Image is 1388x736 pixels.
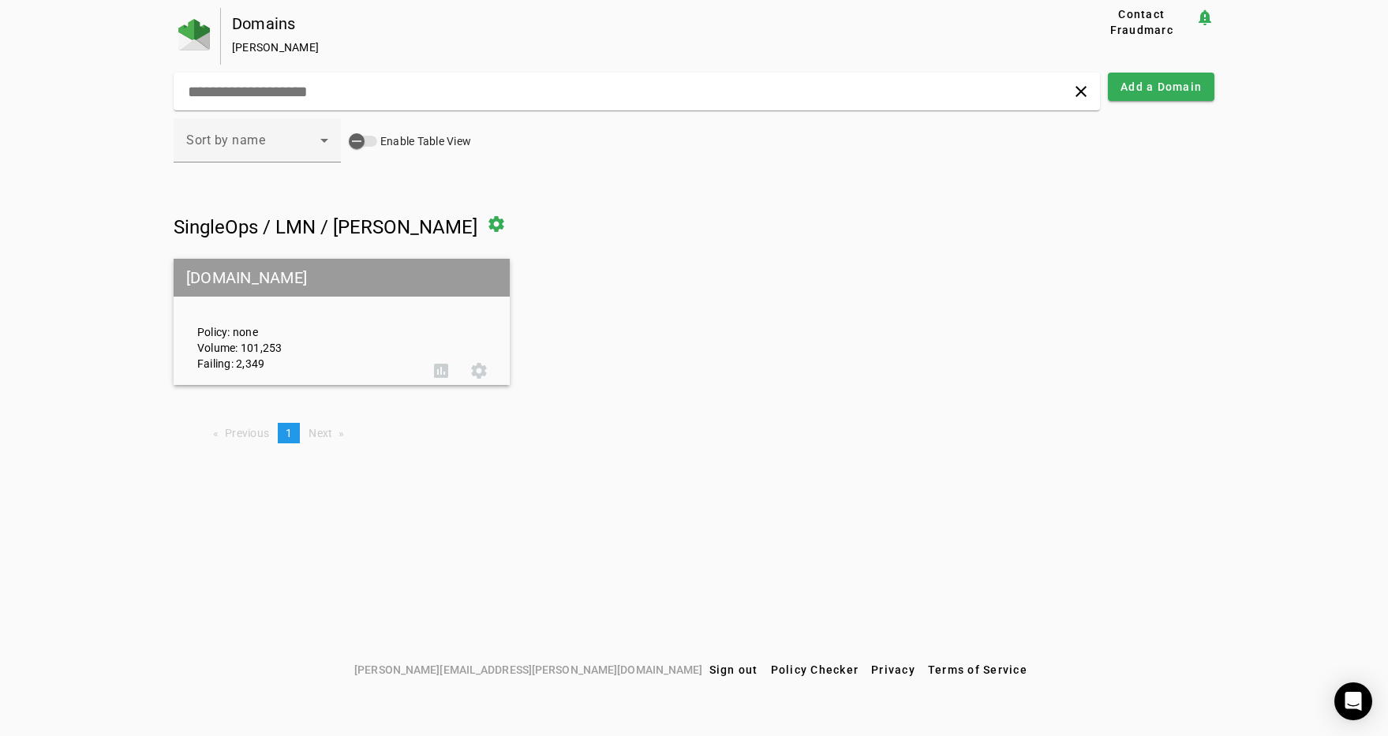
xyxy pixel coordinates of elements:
[460,352,498,390] button: Settings
[865,656,922,684] button: Privacy
[871,663,915,676] span: Privacy
[174,216,477,238] span: SingleOps / LMN / [PERSON_NAME]
[422,352,460,390] button: DMARC Report
[174,259,510,297] mat-grid-tile-header: [DOMAIN_NAME]
[709,663,758,676] span: Sign out
[703,656,765,684] button: Sign out
[771,663,859,676] span: Policy Checker
[354,661,702,678] span: [PERSON_NAME][EMAIL_ADDRESS][PERSON_NAME][DOMAIN_NAME]
[232,16,1038,32] div: Domains
[174,423,1214,443] nav: Pagination
[1094,6,1189,38] span: Contact Fraudmarc
[232,39,1038,55] div: [PERSON_NAME]
[1195,8,1214,27] mat-icon: notification_important
[922,656,1034,684] button: Terms of Service
[1087,8,1195,36] button: Contact Fraudmarc
[377,133,471,149] label: Enable Table View
[185,273,422,372] div: Policy: none Volume: 101,253 Failing: 2,349
[1108,73,1214,101] button: Add a Domain
[1121,79,1202,95] span: Add a Domain
[186,133,265,148] span: Sort by name
[1334,682,1372,720] div: Open Intercom Messenger
[286,427,292,439] span: 1
[178,19,210,50] img: Fraudmarc Logo
[765,656,866,684] button: Policy Checker
[225,427,269,439] span: Previous
[309,427,332,439] span: Next
[928,663,1027,676] span: Terms of Service
[174,8,1214,65] app-page-header: Domains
